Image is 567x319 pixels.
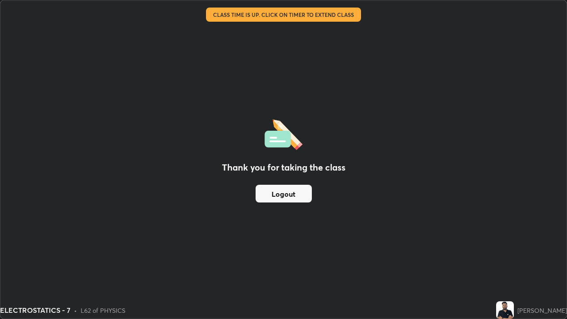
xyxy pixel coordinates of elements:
img: offlineFeedback.1438e8b3.svg [264,117,303,150]
h2: Thank you for taking the class [222,161,346,174]
img: 8782f5c7b807477aad494b3bf83ebe7f.png [496,301,514,319]
button: Logout [256,185,312,202]
div: L62 of PHYSICS [81,306,125,315]
div: [PERSON_NAME] [517,306,567,315]
div: • [74,306,77,315]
